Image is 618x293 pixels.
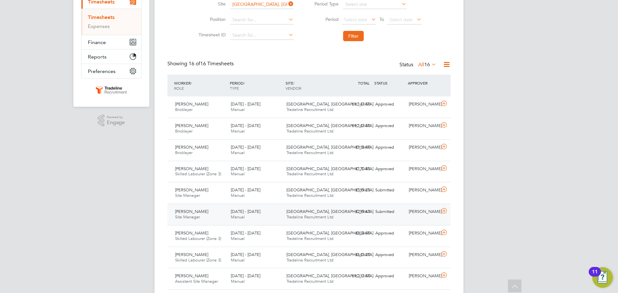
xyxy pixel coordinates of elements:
a: Go to home page [81,85,142,95]
div: PERIOD [228,77,284,94]
label: Period Type [310,1,339,7]
div: £804.00 [339,228,373,239]
span: [GEOGRAPHIC_DATA], [GEOGRAPHIC_DATA] [286,144,373,150]
span: Skilled Labourer (Zone 3) [175,257,221,263]
span: Manual [231,214,245,220]
div: £918.00 [339,142,373,153]
button: Preferences [81,64,141,78]
span: [GEOGRAPHIC_DATA], [GEOGRAPHIC_DATA] [286,166,373,171]
div: 11 [592,272,598,280]
span: 16 Timesheets [189,60,234,67]
input: Search for... [230,31,294,40]
span: [PERSON_NAME] [175,273,208,279]
span: / [244,80,245,86]
span: [GEOGRAPHIC_DATA], [GEOGRAPHIC_DATA] [286,252,373,257]
span: [DATE] - [DATE] [231,209,260,214]
div: APPROVER [406,77,440,89]
span: Tradeline Recruitment Ltd [286,236,333,241]
span: Bricklayer [175,150,192,155]
div: £1,147.50 [339,99,373,110]
span: [GEOGRAPHIC_DATA], [GEOGRAPHIC_DATA] [286,101,373,107]
div: Status [399,60,438,69]
span: Tradeline Recruitment Ltd [286,193,333,198]
div: [PERSON_NAME] [406,185,440,196]
div: [PERSON_NAME] [406,99,440,110]
span: Select date [389,17,413,23]
span: [DATE] - [DATE] [231,273,260,279]
div: Submitted [373,185,406,196]
span: Manual [231,236,245,241]
span: [PERSON_NAME] [175,187,208,193]
div: £1,317.50 [339,271,373,281]
span: ROLE [174,86,184,91]
span: Tradeline Recruitment Ltd [286,257,333,263]
span: Manual [231,257,245,263]
div: £599.25 [339,185,373,196]
span: 16 [424,61,430,68]
span: [PERSON_NAME] [175,252,208,257]
a: Expenses [88,23,110,29]
span: Preferences [88,68,116,74]
span: [PERSON_NAME] [175,166,208,171]
span: Site Manager [175,214,200,220]
span: Manual [231,150,245,155]
span: Reports [88,54,107,60]
span: Powered by [107,114,125,120]
span: [PERSON_NAME] [175,144,208,150]
span: Manual [231,128,245,134]
span: [GEOGRAPHIC_DATA], [GEOGRAPHIC_DATA] [286,230,373,236]
div: [PERSON_NAME] [406,250,440,260]
div: STATUS [373,77,406,89]
div: Approved [373,99,406,110]
span: Manual [231,171,245,177]
div: [PERSON_NAME] [406,121,440,131]
span: Skilled Labourer (Zone 3) [175,236,221,241]
div: SITE [284,77,340,94]
div: [PERSON_NAME] [406,142,440,153]
span: To [378,15,386,23]
button: Reports [81,50,141,64]
div: Approved [373,250,406,260]
label: Period [310,16,339,22]
span: / [293,80,295,86]
span: Select date [344,17,367,23]
span: Tradeline Recruitment Ltd [286,150,333,155]
div: £1,147.50 [339,121,373,131]
span: Tradeline Recruitment Ltd [286,107,333,112]
span: Tradeline Recruitment Ltd [286,128,333,134]
span: [DATE] - [DATE] [231,230,260,236]
img: tradelinerecruitment-logo-retina.png [95,85,128,95]
span: [PERSON_NAME] [175,101,208,107]
div: Showing [167,60,235,67]
div: [PERSON_NAME] [406,206,440,217]
div: Submitted [373,206,406,217]
span: Tradeline Recruitment Ltd [286,214,333,220]
span: Assistant Site Manager [175,279,218,284]
span: Tradeline Recruitment Ltd [286,171,333,177]
button: Open Resource Center, 11 new notifications [592,267,613,288]
span: Engage [107,120,125,125]
div: Timesheets [81,9,141,35]
span: [GEOGRAPHIC_DATA], [GEOGRAPHIC_DATA] [286,273,373,279]
span: Manual [231,107,245,112]
a: Powered byEngage [98,114,125,127]
label: Timesheet ID [197,32,226,38]
span: Bricklayer [175,128,192,134]
div: Approved [373,164,406,174]
span: Manual [231,193,245,198]
div: Approved [373,228,406,239]
div: £643.20 [339,250,373,260]
span: [DATE] - [DATE] [231,187,260,193]
span: [GEOGRAPHIC_DATA], [GEOGRAPHIC_DATA] [286,187,373,193]
label: Position [197,16,226,22]
label: Site [197,1,226,7]
button: Finance [81,35,141,49]
span: VENDOR [286,86,301,91]
span: [PERSON_NAME] [175,230,208,236]
span: [GEOGRAPHIC_DATA], [GEOGRAPHIC_DATA] [286,123,373,128]
span: [PERSON_NAME] [175,123,208,128]
div: £170.85 [339,164,373,174]
label: All [418,61,436,68]
a: Timesheets [88,14,115,20]
div: [PERSON_NAME] [406,228,440,239]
